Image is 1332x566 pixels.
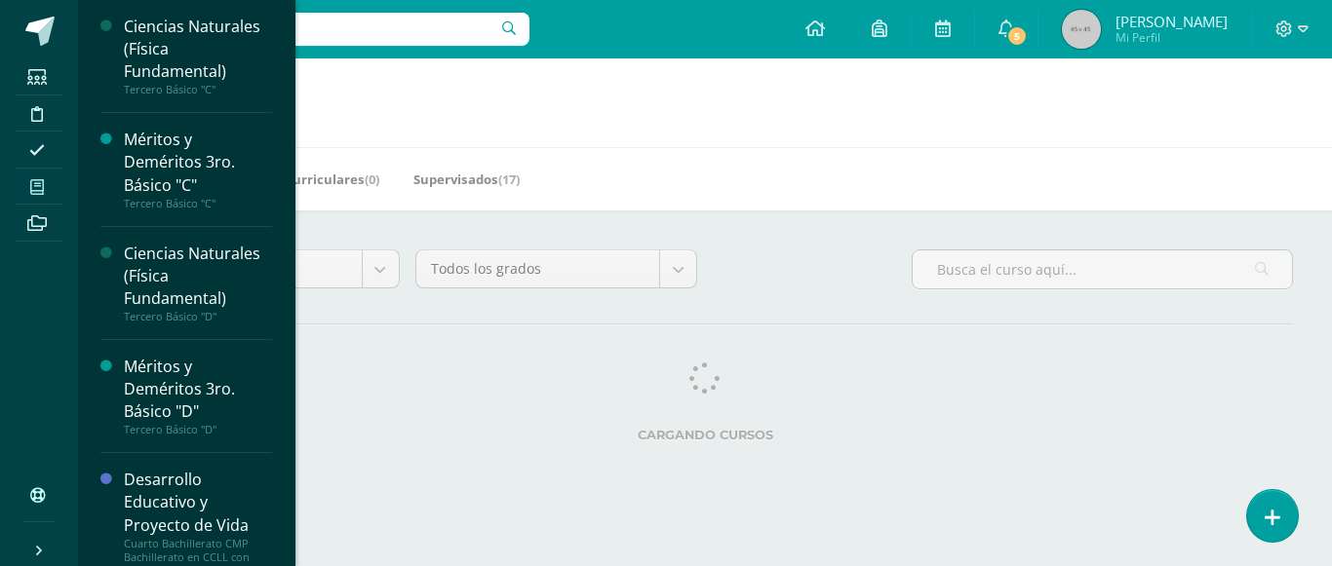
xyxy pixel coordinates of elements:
[1006,25,1028,47] span: 5
[117,428,1293,442] label: Cargando cursos
[124,16,272,96] a: Ciencias Naturales (Física Fundamental)Tercero Básico "C"
[416,250,697,287] a: Todos los grados
[413,164,520,195] a: Supervisados(17)
[1116,29,1228,46] span: Mi Perfil
[124,243,272,310] div: Ciencias Naturales (Física Fundamental)
[124,129,272,209] a: Méritos y Deméritos 3ro. Básico "C"Tercero Básico "C"
[124,243,272,323] a: Ciencias Naturales (Física Fundamental)Tercero Básico "D"
[124,356,272,423] div: Méritos y Deméritos 3ro. Básico "D"
[498,170,520,188] span: (17)
[91,13,529,46] input: Busca un usuario...
[1062,10,1101,49] img: 45x45
[431,250,646,287] span: Todos los grados
[124,356,272,436] a: Méritos y Deméritos 3ro. Básico "D"Tercero Básico "D"
[124,16,272,83] div: Ciencias Naturales (Física Fundamental)
[226,164,379,195] a: Mis Extracurriculares(0)
[124,423,272,436] div: Tercero Básico "D"
[124,310,272,323] div: Tercero Básico "D"
[124,469,272,536] div: Desarrollo Educativo y Proyecto de Vida
[913,250,1292,288] input: Busca el curso aquí...
[365,170,379,188] span: (0)
[124,83,272,96] div: Tercero Básico "C"
[124,197,272,210] div: Tercero Básico "C"
[124,129,272,196] div: Méritos y Deméritos 3ro. Básico "C"
[1116,12,1228,31] span: [PERSON_NAME]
